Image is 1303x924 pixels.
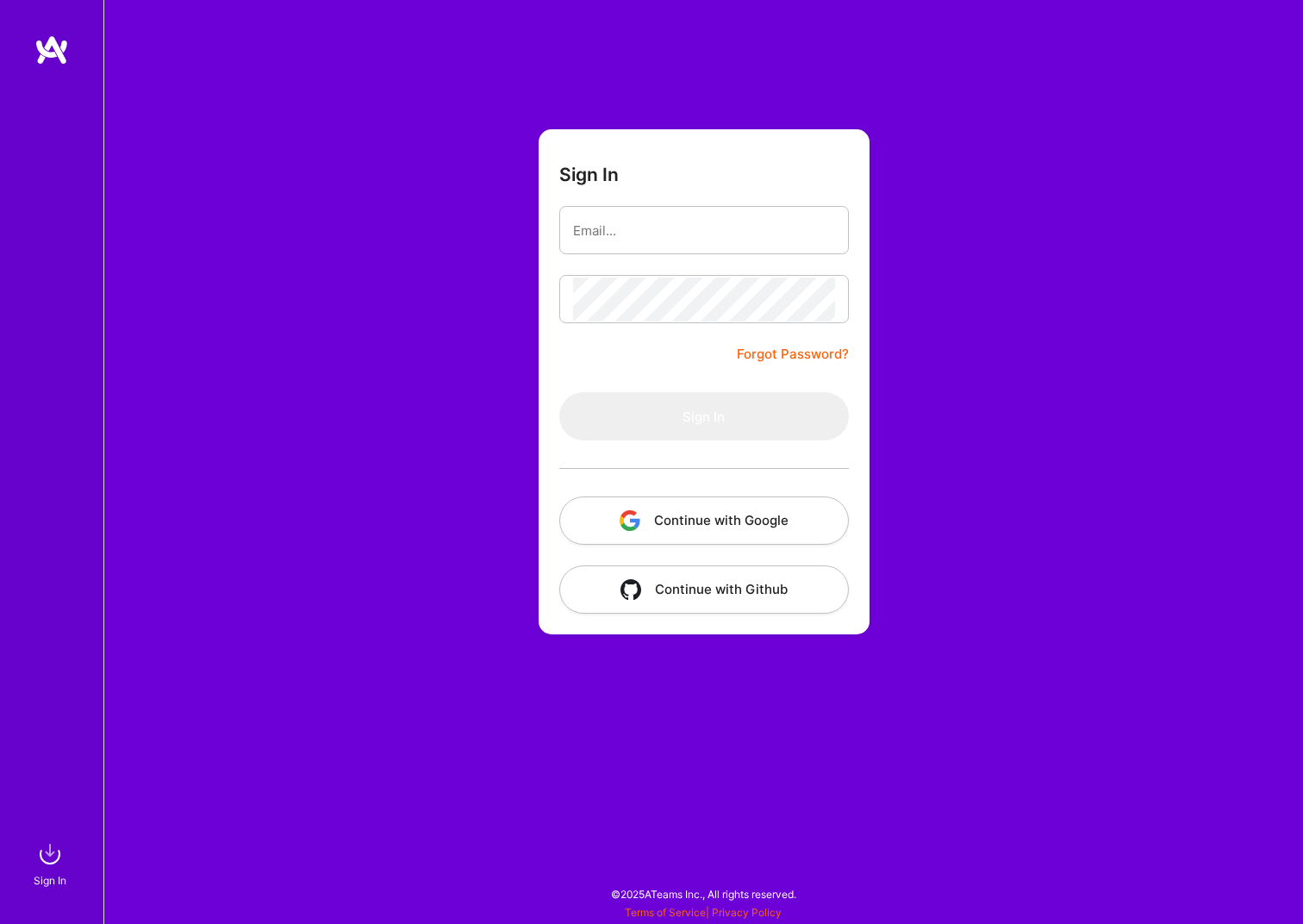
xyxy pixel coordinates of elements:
input: Email... [573,209,835,253]
div: Sign In [34,871,66,890]
a: sign inSign In [36,837,67,890]
button: Continue with Google [559,496,849,545]
img: icon [620,579,641,600]
button: Sign In [559,392,849,440]
img: icon [620,510,640,531]
a: Privacy Policy [712,906,782,919]
img: logo [34,34,69,66]
h3: Sign In [559,164,619,185]
a: Forgot Password? [737,344,849,365]
span: | [625,906,782,919]
a: Terms of Service [625,906,706,919]
button: Continue with Github [559,565,849,614]
div: © 2025 ATeams Inc., All rights reserved. [103,872,1303,915]
img: sign in [33,837,67,871]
